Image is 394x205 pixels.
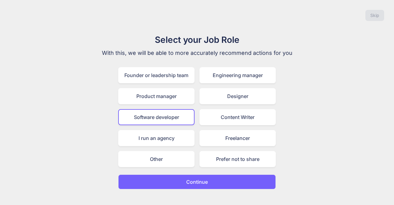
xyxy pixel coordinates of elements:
div: Engineering manager [199,67,276,83]
div: Freelancer [199,130,276,146]
div: Prefer not to share [199,151,276,167]
div: Content Writer [199,109,276,125]
button: Skip [365,10,384,21]
div: Designer [199,88,276,104]
p: With this, we will be able to more accurately recommend actions for you [94,49,300,57]
div: Software developer [118,109,195,125]
div: Product manager [118,88,195,104]
div: Founder or leadership team [118,67,195,83]
p: Continue [186,178,208,186]
button: Continue [118,174,276,189]
div: Other [118,151,195,167]
div: I run an agency [118,130,195,146]
h1: Select your Job Role [94,33,300,46]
